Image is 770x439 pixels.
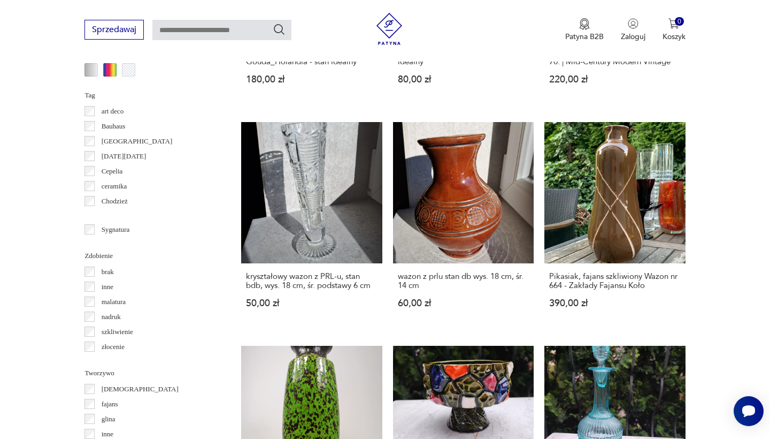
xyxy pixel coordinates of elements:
p: [DATE][DATE] [102,150,147,162]
p: Zaloguj [621,32,645,42]
p: Bauhaus [102,120,126,132]
iframe: Smartsupp widget button [734,396,764,426]
p: 80,00 zł [398,75,529,84]
a: Sprzedawaj [84,27,144,34]
p: brak [102,266,114,278]
p: malatura [102,296,126,308]
p: Cepelia [102,165,123,177]
h3: RZADKI brązowy wazonik z ceramiki (13 cm), Vest Keramiek Gouda_Holandia - stan idealny [246,39,377,66]
h3: Wazon Bay Keramik W. Germany 690-25, [GEOGRAPHIC_DATA], lata 70. | Mid-Century Modern Vintage [549,39,680,66]
h3: kryształowy wazon z PRL-u, stan bdb, wys. 18 cm, śr. podstawy 6 cm [246,272,377,290]
button: Szukaj [273,23,286,36]
p: Sygnatura [102,224,130,236]
p: glina [102,413,115,425]
p: 50,00 zł [246,299,377,308]
p: 180,00 zł [246,75,377,84]
p: [GEOGRAPHIC_DATA] [102,135,173,147]
img: Ikona koszyka [668,18,679,29]
a: Pikasiak, fajans szkliwiony Wazon nr 664 - Zakłady Fajansu KołoPikasiak, fajans szkliwiony Wazon ... [544,122,685,328]
div: 0 [675,17,684,26]
a: Ikona medaluPatyna B2B [565,18,604,42]
p: Zdobienie [84,250,215,262]
button: Zaloguj [621,18,645,42]
a: kryształowy wazon z PRL-u, stan bdb, wys. 18 cm, śr. podstawy 6 cmkryształowy wazon z PRL-u, stan... [241,122,382,328]
button: Sprzedawaj [84,20,144,40]
p: Tag [84,89,215,101]
img: Ikonka użytkownika [628,18,638,29]
p: art deco [102,105,124,117]
p: złocenie [102,341,125,353]
img: Patyna - sklep z meblami i dekoracjami vintage [373,13,405,45]
p: Patyna B2B [565,32,604,42]
p: nadruk [102,311,121,323]
p: Tworzywo [84,367,215,379]
p: Ćmielów [102,210,127,222]
p: 390,00 zł [549,299,680,308]
h3: wazon z prlu stan db wys. 18 cm, śr. 14 cm [398,272,529,290]
p: [DEMOGRAPHIC_DATA] [102,383,179,395]
p: ceramika [102,180,127,192]
p: Koszyk [663,32,686,42]
p: 220,00 zł [549,75,680,84]
h3: Kobaltowy wazonik ze szkła (10 cm) S&S prawdopodobnie Czechy - stan idealny [398,39,529,66]
p: szkliwienie [102,326,133,338]
p: 60,00 zł [398,299,529,308]
button: Patyna B2B [565,18,604,42]
a: wazon z prlu stan db wys. 18 cm, śr. 14 cmwazon z prlu stan db wys. 18 cm, śr. 14 cm60,00 zł [393,122,534,328]
p: inne [102,281,113,293]
button: 0Koszyk [663,18,686,42]
h3: Pikasiak, fajans szkliwiony Wazon nr 664 - Zakłady Fajansu Koło [549,272,680,290]
p: Chodzież [102,195,128,207]
p: fajans [102,398,118,410]
img: Ikona medalu [579,18,590,30]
